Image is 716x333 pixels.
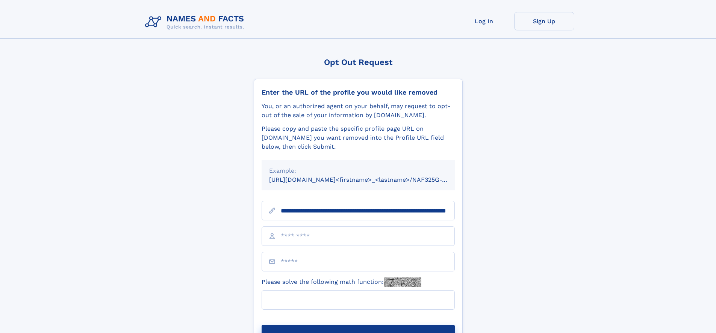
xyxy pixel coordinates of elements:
[269,166,447,175] div: Example:
[454,12,514,30] a: Log In
[262,88,455,96] div: Enter the URL of the profile you would like removed
[514,12,574,30] a: Sign Up
[254,57,463,67] div: Opt Out Request
[262,277,421,287] label: Please solve the following math function:
[269,176,469,183] small: [URL][DOMAIN_NAME]<firstname>_<lastname>/NAF325G-xxxxxxxx
[262,124,455,151] div: Please copy and paste the specific profile page URL on [DOMAIN_NAME] you want removed into the Pr...
[142,12,250,32] img: Logo Names and Facts
[262,102,455,120] div: You, or an authorized agent on your behalf, may request to opt-out of the sale of your informatio...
